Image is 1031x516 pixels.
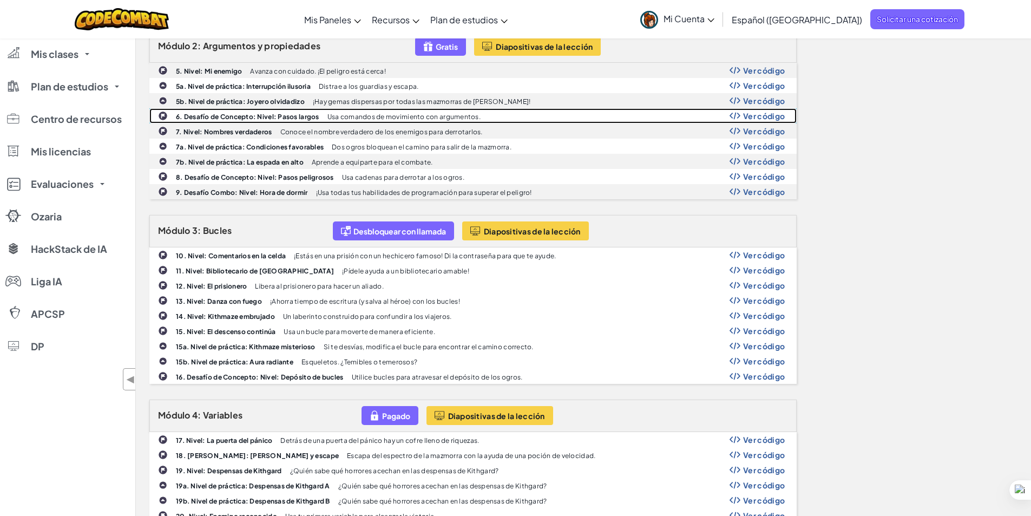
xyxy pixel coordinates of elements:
font: 19a. Nivel de práctica: Despensas de Kithgard A [176,482,330,490]
img: IconChallengeLevel.svg [158,126,168,136]
a: 5. Nivel: Mi enemigo Avanza con cuidado. ¡El peligro está cerca! Mostrar logotipo de código Ver c... [149,63,797,78]
font: Avanza con cuidado. ¡El peligro está cerca! [250,67,386,75]
font: DP [31,340,44,352]
a: Solicitar una cotización [870,9,964,29]
font: Bucles [203,225,232,236]
font: Usa cadenas para derrotar a los ogros. [342,173,464,181]
font: Ver código [743,495,785,505]
font: Distrae a los guardias y escapa. [319,82,419,90]
font: ¡Estás en una prisión con un hechicero famoso! Di la contraseña para que te ayude. [294,252,556,260]
a: Diapositivas de la lección [474,37,601,56]
img: IconChallengeLevel.svg [158,311,168,321]
img: IconChallengeLevel.svg [158,326,168,336]
img: Mostrar logotipo de código [730,357,740,365]
img: Mostrar logotipo de código [730,188,740,195]
font: Ver código [743,480,785,490]
font: ◀ [126,373,135,386]
img: Mostrar logotipo de código [730,312,740,319]
font: 15b. Nivel de práctica: Aura radiante [176,358,293,366]
font: 12. Nivel: El prisionero [176,282,247,290]
font: 3: [192,225,201,236]
font: Si te desvías, modifica el bucle para encontrar el camino correcto. [324,343,534,351]
a: 7. Nivel: Nombres verdaderos Conoce el nombre verdadero de los enemigos para derrotarlos. Mostrar... [149,123,797,139]
a: 8. Desafío de Concepto: Nivel: Pasos peligrosos Usa cadenas para derrotar a los ogros. Mostrar lo... [149,169,797,184]
font: ¡Ahorra tiempo de escritura (y salva al héroe) con los bucles! [270,297,460,305]
font: 19. Nivel: Despensas de Kithgard [176,467,282,475]
a: Mis Paneles [299,5,366,34]
font: ¡Hay gemas dispersas por todas las mazmorras de [PERSON_NAME]! [313,97,531,106]
font: Módulo [158,225,191,236]
font: 10. Nivel: Comentarios en la celda [176,252,286,260]
button: Diapositivas de la lección [462,221,589,240]
img: IconPracticeLevel.svg [159,157,167,166]
font: Ver código [743,341,785,351]
font: 7. Nivel: Nombres verdaderos [176,128,272,136]
font: Ver código [743,66,785,75]
font: Módulo [158,40,191,51]
img: Mostrar logotipo de código [730,266,740,274]
img: IconChallengeLevel.svg [158,296,168,305]
font: Mis clases [31,48,78,60]
font: 5b. Nivel de práctica: Joyero olvidadizo [176,97,305,106]
font: Ver código [743,265,785,275]
font: 7b. Nivel de práctica: La espada en alto [176,158,304,166]
font: 19b. Nivel de práctica: Despensas de Kithgard B [176,497,330,505]
img: IconPracticeLevel.svg [159,96,167,105]
img: Mostrar logotipo de código [730,497,740,504]
font: ¿Quién sabe qué horrores acechan en las despensas de Kithgard? [338,497,547,505]
img: Mostrar logotipo de código [730,251,740,259]
img: Mostrar logotipo de código [730,112,740,120]
img: IconChallengeLevel.svg [158,371,168,381]
img: IconPracticeLevel.svg [159,481,167,489]
font: Ver código [743,111,785,121]
font: Aprende a equiparte para el combate. [312,158,433,166]
font: Ver código [743,311,785,321]
font: Ver código [743,126,785,136]
font: 18. [PERSON_NAME]: [PERSON_NAME] y escape [176,452,339,460]
font: Mi Cuenta [664,13,705,24]
font: 2: [192,40,201,51]
img: IconChallengeLevel.svg [158,280,168,290]
a: Plan de estudios [425,5,513,34]
font: Variables [203,409,242,421]
img: IconChallengeLevel.svg [158,66,168,75]
font: Mis Paneles [304,14,351,25]
a: 5b. Nivel de práctica: Joyero olvidadizo ¡Hay gemas dispersas por todas las mazmorras de [PERSON_... [149,93,797,108]
img: avatar [640,11,658,29]
font: HackStack de IA [31,243,107,255]
font: Ver código [743,96,785,106]
font: Plan de estudios [430,14,498,25]
font: Escapa del espectro de la mazmorra con la ayuda de una poción de velocidad. [347,452,595,460]
font: Diapositivas de la lección [484,226,581,236]
font: Dos ogros bloquean el camino para salir de la mazmorra. [332,143,511,151]
font: 16. Desafío de Concepto: Nivel: Depósito de bucles [176,373,344,381]
font: Solicitar una cotización [877,14,958,24]
font: Ver código [743,371,785,381]
img: Mostrar logotipo de código [730,158,740,165]
font: Ver código [743,435,785,445]
font: 5. Nivel: Mi enemigo [176,67,242,75]
a: Logotipo de CodeCombat [75,8,169,30]
img: Mostrar logotipo de código [730,466,740,474]
font: Desbloquear con llamada [353,226,446,236]
font: Módulo [158,409,191,421]
font: APCSP [31,308,65,320]
img: IconChallengeLevel.svg [158,250,168,260]
font: ¡Pídele ayuda a un bibliotecario amable! [342,267,469,275]
font: 13. Nivel: Danza con fuego [176,297,262,305]
img: Mostrar logotipo de código [730,67,740,74]
img: IconPracticeLevel.svg [159,142,167,151]
font: Usa comandos de movimiento con argumentos. [327,113,481,121]
font: 7a. Nivel de práctica: Condiciones favorables [176,143,324,151]
img: IconChallengeLevel.svg [158,465,168,475]
a: Diapositivas de la lección [426,406,553,425]
font: ¡Usa todas tus habilidades de programación para superar el peligro! [316,188,532,197]
font: Español ([GEOGRAPHIC_DATA]) [732,14,862,25]
font: 11. Nivel: Bibliotecario de [GEOGRAPHIC_DATA] [176,267,334,275]
font: Ver código [743,280,785,290]
font: Esqueletos. ¿Temibles o temerosos? [301,358,417,366]
font: Diapositivas de la lección [448,411,545,421]
a: 6. Desafío de Concepto: Nivel: Pasos largos Usa comandos de movimiento con argumentos. Mostrar lo... [149,108,797,123]
img: IconChallengeLevel.svg [158,172,168,181]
